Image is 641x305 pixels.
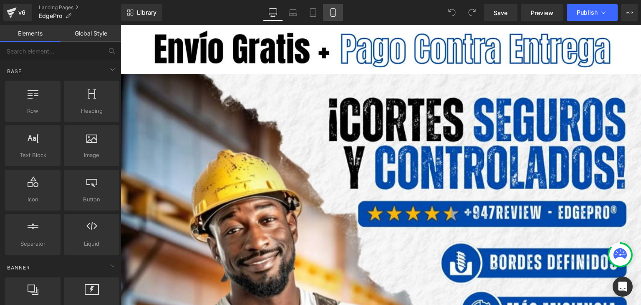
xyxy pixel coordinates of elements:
button: Redo [464,4,480,21]
span: Liquid [66,239,117,248]
a: New Library [121,4,162,21]
button: More [621,4,638,21]
a: Preview [521,4,563,21]
div: v6 [17,7,27,18]
span: Heading [66,107,117,115]
span: Save [494,8,507,17]
span: Library [137,9,156,16]
span: Publish [577,9,598,16]
span: Separator [8,239,58,248]
a: Desktop [263,4,283,21]
a: Laptop [283,4,303,21]
button: Undo [444,4,460,21]
a: Tablet [303,4,323,21]
span: Icon [8,195,58,204]
button: Publish [567,4,618,21]
span: Base [6,67,23,75]
span: Button [66,195,117,204]
a: Global Style [61,25,121,42]
a: v6 [3,4,32,21]
span: EdgePro [39,13,62,19]
span: Preview [531,8,553,17]
div: Open Intercom Messenger [613,277,633,297]
a: Landing Pages [39,4,121,11]
span: Text Block [8,151,58,160]
span: Image [66,151,117,160]
span: Banner [6,264,31,272]
a: Mobile [323,4,343,21]
span: Row [8,107,58,115]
